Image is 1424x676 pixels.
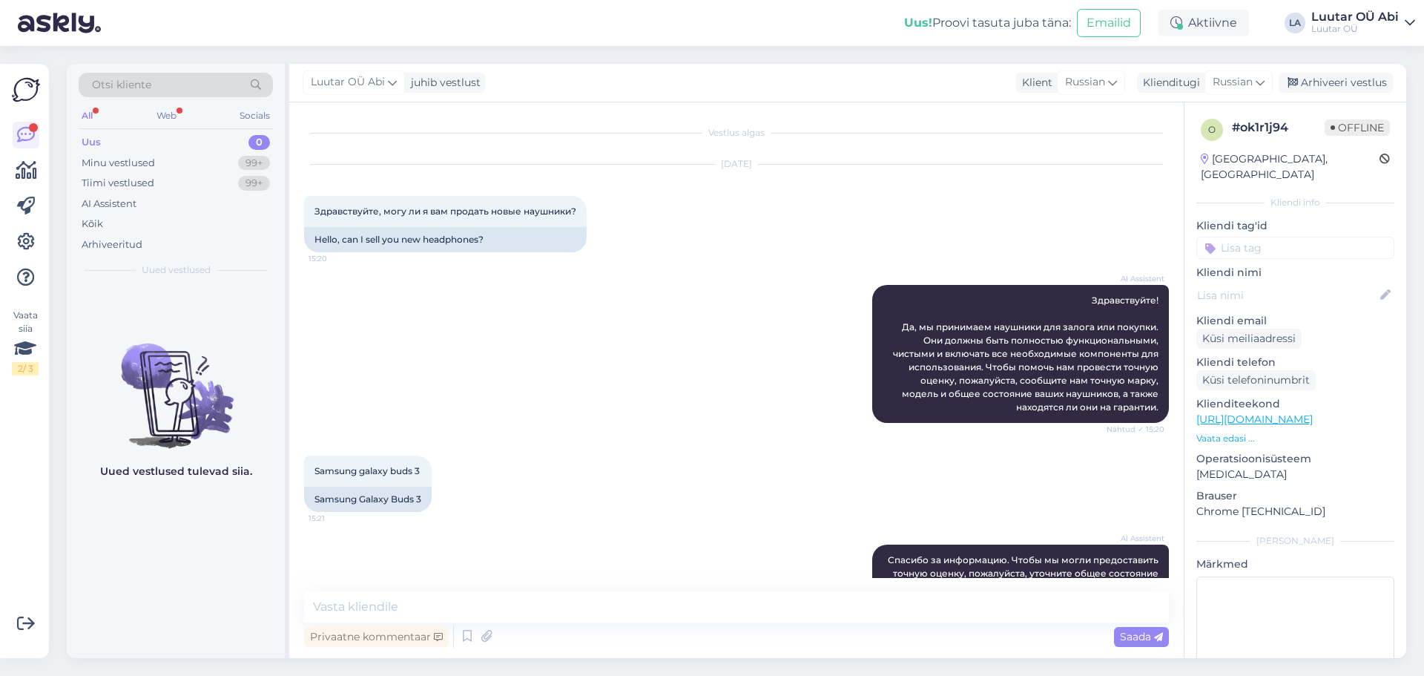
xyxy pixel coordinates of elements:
[67,317,285,450] img: No chats
[82,135,101,150] div: Uus
[1196,196,1394,209] div: Kliendi info
[304,126,1169,140] div: Vestlus algas
[1196,467,1394,482] p: [MEDICAL_DATA]
[1232,119,1325,137] div: # ok1r1j94
[82,237,142,252] div: Arhiveeritud
[1201,151,1379,183] div: [GEOGRAPHIC_DATA], [GEOGRAPHIC_DATA]
[904,14,1071,32] div: Proovi tasuta juba täna:
[1208,124,1216,135] span: o
[405,75,481,91] div: juhib vestlust
[883,554,1161,619] span: Спасибо за информацию. Чтобы мы могли предоставить точную оценку, пожалуйста, уточните общее сост...
[12,309,39,375] div: Vaata siia
[238,156,270,171] div: 99+
[1196,504,1394,519] p: Chrome [TECHNICAL_ID]
[1196,534,1394,548] div: [PERSON_NAME]
[1311,11,1415,35] a: Luutar OÜ AbiLuutar OÜ
[1065,74,1105,91] span: Russian
[1325,119,1390,136] span: Offline
[1196,355,1394,370] p: Kliendi telefon
[248,135,270,150] div: 0
[1196,265,1394,280] p: Kliendi nimi
[1196,451,1394,467] p: Operatsioonisüsteem
[1107,424,1164,435] span: Nähtud ✓ 15:20
[904,16,932,30] b: Uus!
[237,106,273,125] div: Socials
[142,263,211,277] span: Uued vestlused
[893,295,1161,413] span: Здравствуйте! Да, мы принимаем наушники для залога или покупки. Они должны быть полностью функцио...
[314,465,420,476] span: Samsung galaxy buds 3
[304,227,587,252] div: Hello, can I sell you new headphones?
[12,362,39,375] div: 2 / 3
[1196,329,1302,349] div: Küsi meiliaadressi
[1109,273,1164,284] span: AI Assistent
[1196,218,1394,234] p: Kliendi tag'id
[92,77,151,93] span: Otsi kliente
[1196,488,1394,504] p: Brauser
[1077,9,1141,37] button: Emailid
[1196,237,1394,259] input: Lisa tag
[1197,287,1377,303] input: Lisa nimi
[1213,74,1253,91] span: Russian
[100,464,252,479] p: Uued vestlused tulevad siia.
[1196,396,1394,412] p: Klienditeekond
[1196,557,1394,572] p: Märkmed
[304,627,449,647] div: Privaatne kommentaar
[1137,75,1200,91] div: Klienditugi
[82,197,136,211] div: AI Assistent
[304,157,1169,171] div: [DATE]
[1196,313,1394,329] p: Kliendi email
[311,74,385,91] span: Luutar OÜ Abi
[309,253,364,264] span: 15:20
[1158,10,1249,36] div: Aktiivne
[309,513,364,524] span: 15:21
[79,106,96,125] div: All
[1196,432,1394,445] p: Vaata edasi ...
[304,487,432,512] div: Samsung Galaxy Buds 3
[154,106,179,125] div: Web
[1016,75,1052,91] div: Klient
[1279,73,1393,93] div: Arhiveeri vestlus
[1311,11,1399,23] div: Luutar OÜ Abi
[314,206,576,217] span: Здравствуйте, могу ли я вам продать новые наушники?
[82,217,103,232] div: Kõik
[12,76,40,104] img: Askly Logo
[82,176,154,191] div: Tiimi vestlused
[238,176,270,191] div: 99+
[82,156,155,171] div: Minu vestlused
[1196,370,1316,390] div: Küsi telefoninumbrit
[1109,533,1164,544] span: AI Assistent
[1196,413,1313,426] a: [URL][DOMAIN_NAME]
[1120,630,1163,643] span: Saada
[1311,23,1399,35] div: Luutar OÜ
[1285,13,1305,33] div: LA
